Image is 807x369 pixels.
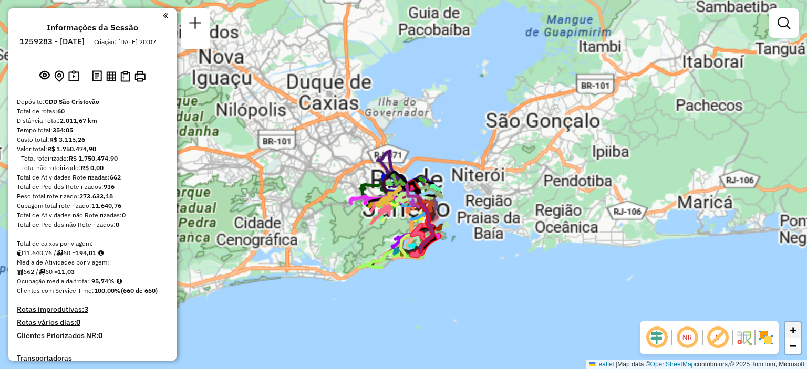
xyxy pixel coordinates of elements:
[790,323,796,336] span: +
[17,318,168,327] h4: Rotas vários dias:
[19,37,85,46] h6: 1259283 - [DATE]
[58,268,75,276] strong: 11,03
[121,287,158,294] strong: (660 de 660)
[589,361,614,368] a: Leaflet
[104,183,115,191] strong: 936
[98,331,102,340] strong: 0
[790,339,796,352] span: −
[17,173,168,182] div: Total de Atividades Roteirizadas:
[17,305,168,314] h4: Rotas improdutivas:
[45,98,99,106] strong: CDD São Cristovão
[49,135,85,143] strong: R$ 3.115,26
[66,68,81,85] button: Painel de Sugestão
[17,248,168,258] div: 11.640,76 / 60 =
[90,68,104,85] button: Logs desbloquear sessão
[17,331,168,340] h4: Clientes Priorizados NR:
[37,68,52,85] button: Exibir sessão original
[104,69,118,83] button: Visualizar relatório de Roteirização
[117,278,122,284] em: Média calculada utilizando a maior ocupação (%Peso ou %Cubagem) de cada rota da sessão. Rotas cro...
[76,249,96,257] strong: 194,01
[773,13,794,34] a: Exibir filtros
[57,107,65,115] strong: 60
[79,192,113,200] strong: 273.633,18
[17,250,23,256] i: Cubagem total roteirizado
[17,125,168,135] div: Tempo total:
[17,154,168,163] div: - Total roteirizado:
[94,287,121,294] strong: 100,00%
[17,354,168,363] h4: Transportadoras
[81,164,104,172] strong: R$ 0,00
[47,23,138,33] h4: Informações da Sessão
[17,97,168,107] div: Depósito:
[17,107,168,116] div: Total de rotas:
[132,69,148,84] button: Imprimir Rotas
[705,325,730,350] span: Exibir rótulo
[53,126,73,134] strong: 354:05
[17,201,168,210] div: Cubagem total roteirizado:
[91,277,115,285] strong: 95,74%
[52,68,66,85] button: Centralizar mapa no depósito ou ponto de apoio
[616,361,617,368] span: |
[17,258,168,267] div: Média de Atividades por viagem:
[17,182,168,192] div: Total de Pedidos Roteirizados:
[758,329,774,346] img: Exibir/Ocultar setores
[69,154,118,162] strong: R$ 1.750.474,90
[17,144,168,154] div: Valor total:
[17,267,168,277] div: 662 / 60 =
[90,37,160,47] div: Criação: [DATE] 20:07
[76,318,80,327] strong: 0
[91,202,121,209] strong: 11.640,76
[675,325,700,350] span: Ocultar NR
[17,220,168,229] div: Total de Pedidos não Roteirizados:
[118,69,132,84] button: Visualizar Romaneio
[185,13,206,36] a: Nova sessão e pesquisa
[56,250,63,256] i: Total de rotas
[17,239,168,248] div: Total de caixas por viagem:
[17,135,168,144] div: Custo total:
[586,360,807,369] div: Map data © contributors,© 2025 TomTom, Microsoft
[98,250,104,256] i: Meta Caixas/viagem: 176,46 Diferença: 17,55
[736,329,752,346] img: Fluxo de ruas
[17,269,23,275] i: Total de Atividades
[785,338,801,354] a: Zoom out
[116,220,119,228] strong: 0
[17,192,168,201] div: Peso total roteirizado:
[163,9,168,22] a: Clique aqui para minimizar o painel
[644,325,669,350] span: Ocultar deslocamento
[17,277,89,285] span: Ocupação média da frota:
[17,163,168,173] div: - Total não roteirizado:
[17,210,168,220] div: Total de Atividades não Roteirizadas:
[122,211,126,219] strong: 0
[110,173,121,181] strong: 662
[785,322,801,338] a: Zoom in
[38,269,45,275] i: Total de rotas
[84,304,88,314] strong: 3
[17,287,94,294] span: Clientes com Service Time:
[47,145,96,153] strong: R$ 1.750.474,90
[650,361,695,368] a: OpenStreetMap
[60,117,97,124] strong: 2.011,67 km
[17,116,168,125] div: Distância Total:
